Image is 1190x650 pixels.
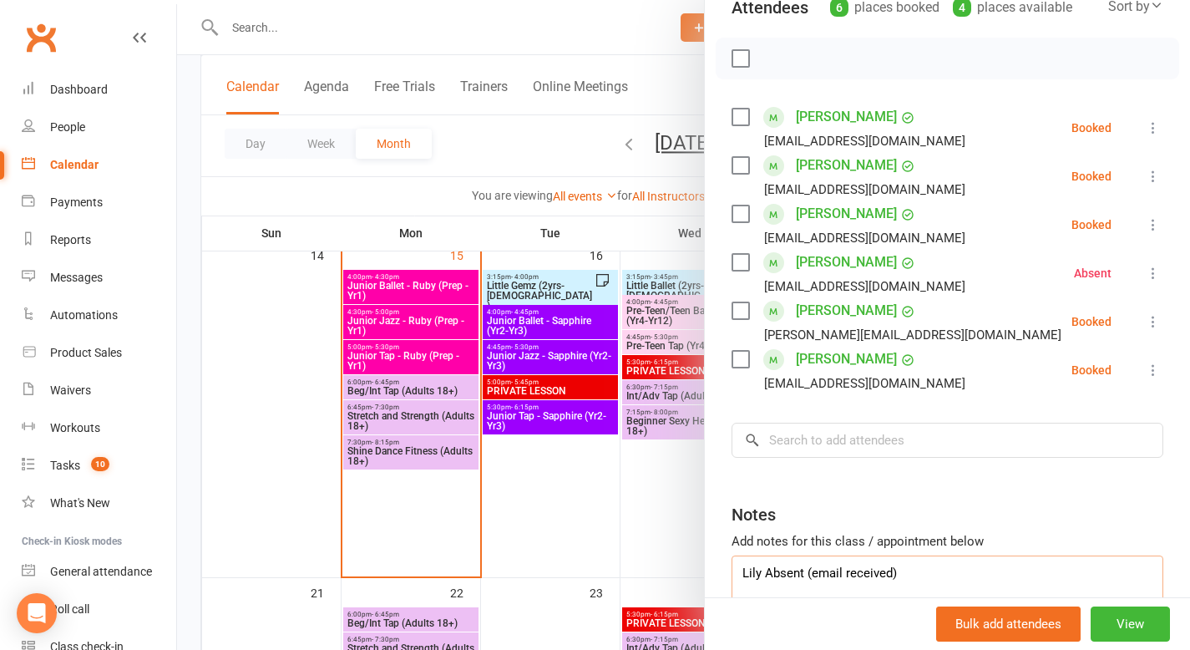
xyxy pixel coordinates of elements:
[732,503,776,526] div: Notes
[50,120,85,134] div: People
[1071,122,1112,134] div: Booked
[50,308,118,322] div: Automations
[50,565,152,578] div: General attendance
[732,531,1163,551] div: Add notes for this class / appointment below
[50,196,103,209] div: Payments
[796,104,897,130] a: [PERSON_NAME]
[1074,267,1112,279] div: Absent
[50,459,80,472] div: Tasks
[796,152,897,179] a: [PERSON_NAME]
[22,71,176,109] a: Dashboard
[22,184,176,221] a: Payments
[50,602,89,616] div: Roll call
[22,334,176,372] a: Product Sales
[50,346,122,359] div: Product Sales
[50,421,100,434] div: Workouts
[50,158,99,171] div: Calendar
[1071,364,1112,376] div: Booked
[1071,170,1112,182] div: Booked
[20,17,62,58] a: Clubworx
[50,496,110,510] div: What's New
[764,179,965,201] div: [EMAIL_ADDRESS][DOMAIN_NAME]
[764,373,965,394] div: [EMAIL_ADDRESS][DOMAIN_NAME]
[22,259,176,297] a: Messages
[764,130,965,152] div: [EMAIL_ADDRESS][DOMAIN_NAME]
[17,593,57,633] div: Open Intercom Messenger
[732,423,1163,458] input: Search to add attendees
[50,83,108,96] div: Dashboard
[764,324,1061,346] div: [PERSON_NAME][EMAIL_ADDRESS][DOMAIN_NAME]
[1071,316,1112,328] div: Booked
[764,227,965,249] div: [EMAIL_ADDRESS][DOMAIN_NAME]
[22,591,176,628] a: Roll call
[22,553,176,591] a: General attendance kiosk mode
[50,271,103,284] div: Messages
[764,276,965,297] div: [EMAIL_ADDRESS][DOMAIN_NAME]
[22,485,176,522] a: What's New
[22,109,176,146] a: People
[936,607,1081,642] button: Bulk add attendees
[796,297,897,324] a: [PERSON_NAME]
[796,249,897,276] a: [PERSON_NAME]
[22,297,176,334] a: Automations
[50,383,91,397] div: Waivers
[1091,607,1170,642] button: View
[22,146,176,184] a: Calendar
[1071,219,1112,231] div: Booked
[22,221,176,259] a: Reports
[50,233,91,246] div: Reports
[796,201,897,227] a: [PERSON_NAME]
[22,447,176,485] a: Tasks 10
[796,346,897,373] a: [PERSON_NAME]
[22,409,176,447] a: Workouts
[22,372,176,409] a: Waivers
[91,457,109,471] span: 10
